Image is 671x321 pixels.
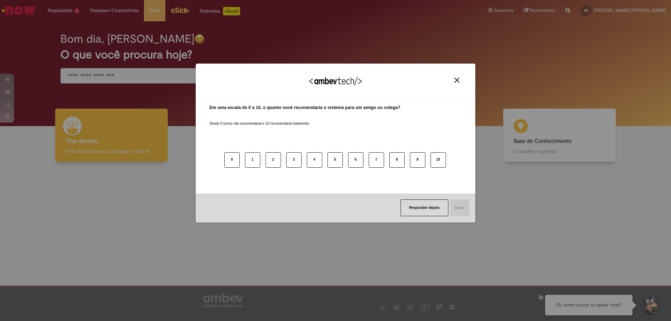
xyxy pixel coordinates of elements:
[209,113,310,126] label: Sendo 0 (zero) não recomendaria e 10 recomendaria totalmente.
[369,152,384,168] button: 7
[454,78,460,83] img: Close
[309,77,362,86] img: Logo Ambevtech
[389,152,405,168] button: 8
[327,152,343,168] button: 5
[348,152,363,168] button: 6
[245,152,260,168] button: 1
[224,152,240,168] button: 0
[410,152,425,168] button: 9
[307,152,322,168] button: 4
[401,199,448,216] button: Responder depois
[266,152,281,168] button: 2
[209,104,401,111] label: Em uma escala de 0 a 10, o quanto você recomendaria o sistema para um amigo ou colega?
[286,152,302,168] button: 3
[431,152,446,168] button: 10
[452,77,462,83] button: Close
